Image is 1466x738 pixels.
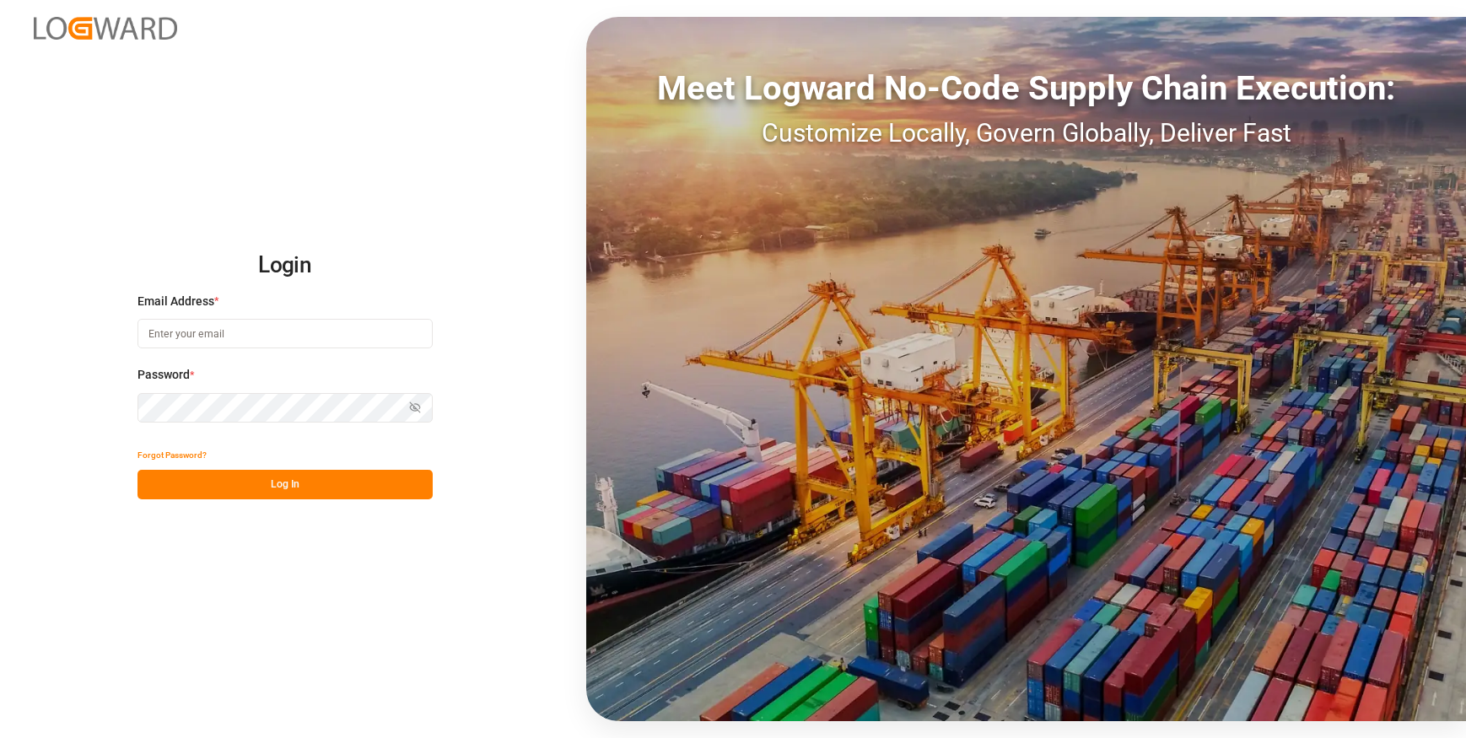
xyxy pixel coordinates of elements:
[586,63,1466,114] div: Meet Logward No-Code Supply Chain Execution:
[137,440,207,470] button: Forgot Password?
[34,17,177,40] img: Logward_new_orange.png
[137,470,433,499] button: Log In
[137,319,433,348] input: Enter your email
[586,114,1466,152] div: Customize Locally, Govern Globally, Deliver Fast
[137,366,190,384] span: Password
[137,239,433,293] h2: Login
[137,293,214,310] span: Email Address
